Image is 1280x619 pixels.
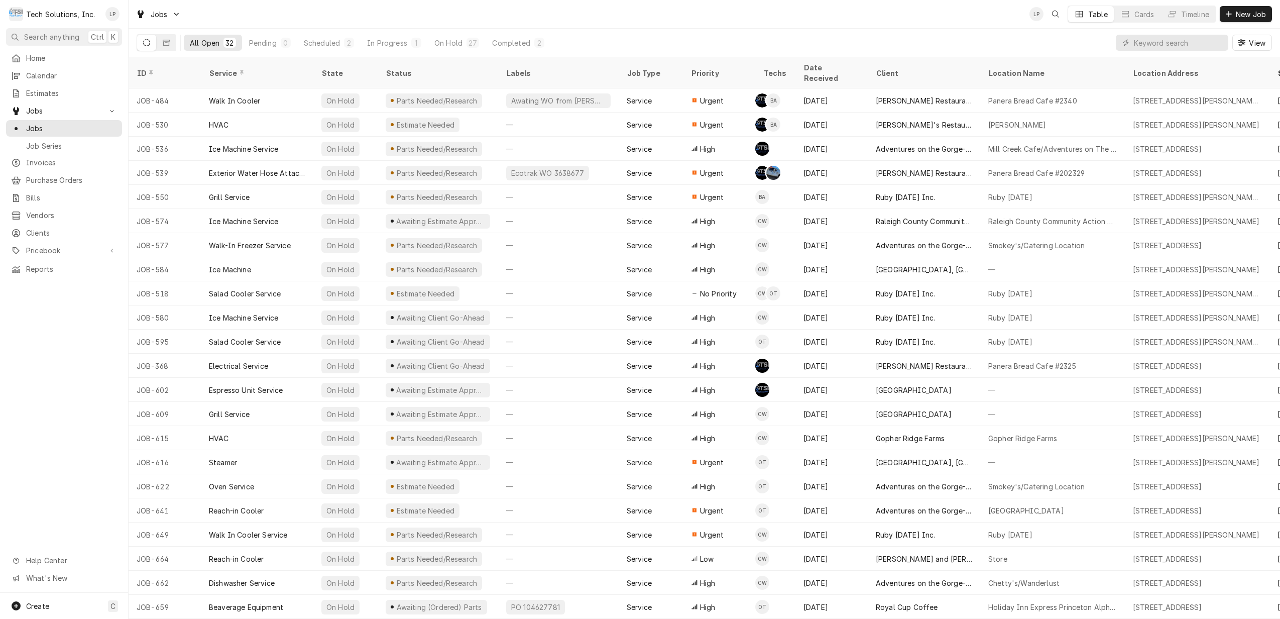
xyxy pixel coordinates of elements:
div: Service [627,433,652,444]
div: JOB-595 [129,330,201,354]
button: Open search [1048,6,1064,22]
div: CW [755,286,769,300]
span: Estimates [26,88,117,98]
span: Urgent [700,192,724,202]
div: Parts Needed/Research [395,95,478,106]
span: Urgent [700,457,724,468]
div: Otis Tooley's Avatar [755,335,769,349]
div: [DATE] [795,354,868,378]
div: CW [755,431,769,445]
div: [DATE] [795,209,868,233]
div: [STREET_ADDRESS][PERSON_NAME] [1133,457,1260,468]
div: Ruby [DATE] Inc. [876,192,936,202]
div: AF [755,118,769,132]
span: Jobs [26,106,102,116]
div: BA [766,118,780,132]
div: Ruby [DATE] [988,337,1032,347]
a: Go to Jobs [132,6,185,23]
span: High [700,409,716,420]
div: Mill Creek Cafe/Adventures on The Gorge [988,144,1117,154]
div: CW [755,238,769,252]
div: AF [755,166,769,180]
div: Coleton Wallace's Avatar [755,262,769,276]
span: High [700,240,716,251]
span: Pricebook [26,245,102,256]
div: Service [627,192,652,202]
div: — [498,378,619,402]
div: [DATE] [795,185,868,209]
div: [DATE] [795,113,868,137]
div: Service [627,120,652,130]
div: Awaiting Client Go-Ahead [395,337,486,347]
div: Tech Solutions, Inc.'s Avatar [9,7,23,21]
div: State [321,68,370,78]
div: Service [627,288,652,299]
div: On Hold [325,433,356,444]
div: Ice Machine [209,264,251,275]
div: JOB-368 [129,354,201,378]
div: Parts Needed/Research [395,144,478,154]
div: Service [627,240,652,251]
button: New Job [1220,6,1272,22]
div: Location Name [988,68,1115,78]
a: Home [6,50,122,66]
div: In Progress [367,38,407,48]
span: New Job [1234,9,1268,20]
div: Cards [1134,9,1154,20]
span: Clients [26,228,117,238]
div: On Hold [325,168,356,178]
div: CW [755,311,769,325]
div: On Hold [325,240,356,251]
div: [STREET_ADDRESS][PERSON_NAME] [1133,216,1260,227]
div: Ruby [DATE] [988,313,1032,323]
div: Brian Alexander's Avatar [766,93,780,108]
div: Parts Needed/Research [395,240,478,251]
div: [DATE] [795,233,868,257]
div: JOB-484 [129,88,201,113]
div: Espresso Unit Service [209,385,283,395]
span: Bills [26,192,117,203]
div: JOB-574 [129,209,201,233]
div: On Hold [434,38,462,48]
div: JOB-550 [129,185,201,209]
div: JOB-539 [129,161,201,185]
div: Parts Needed/Research [395,192,478,202]
div: [PERSON_NAME] [988,120,1046,130]
button: View [1232,35,1272,51]
div: Awaiting Estimate Approval [395,216,486,227]
div: [DATE] [795,88,868,113]
span: K [111,32,115,42]
div: 2 [536,38,542,48]
div: [DATE] [795,474,868,498]
div: Ruby [DATE] Inc. [876,288,936,299]
div: On Hold [325,337,356,347]
div: CW [755,262,769,276]
div: Tech Solutions, Inc. [26,9,95,20]
div: Service [627,361,652,371]
div: On Hold [325,361,356,371]
div: [PERSON_NAME] Restaurant Group [876,168,972,178]
div: 1 [413,38,419,48]
div: [STREET_ADDRESS][PERSON_NAME] [1133,264,1260,275]
a: Go to Help Center [6,552,122,569]
div: Ice Machine Service [209,313,278,323]
div: Estimate Needed [395,288,455,299]
span: Ctrl [91,32,104,42]
div: Ruby [DATE] Inc. [876,337,936,347]
span: High [700,361,716,371]
div: Adventures on the Gorge-Aramark Destinations [876,144,972,154]
a: Purchase Orders [6,172,122,188]
div: On Hold [325,313,356,323]
div: Austin Fox's Avatar [755,93,769,108]
div: JOB-622 [129,474,201,498]
div: On Hold [325,457,356,468]
div: Awaiting Estimate Approval [395,457,486,468]
div: JOB-536 [129,137,201,161]
span: Calendar [26,70,117,81]
div: Salad Cooler Service [209,337,281,347]
div: [DATE] [795,281,868,305]
div: — [498,450,619,474]
div: JOB-518 [129,281,201,305]
div: SB [755,142,769,156]
div: Service [627,168,652,178]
